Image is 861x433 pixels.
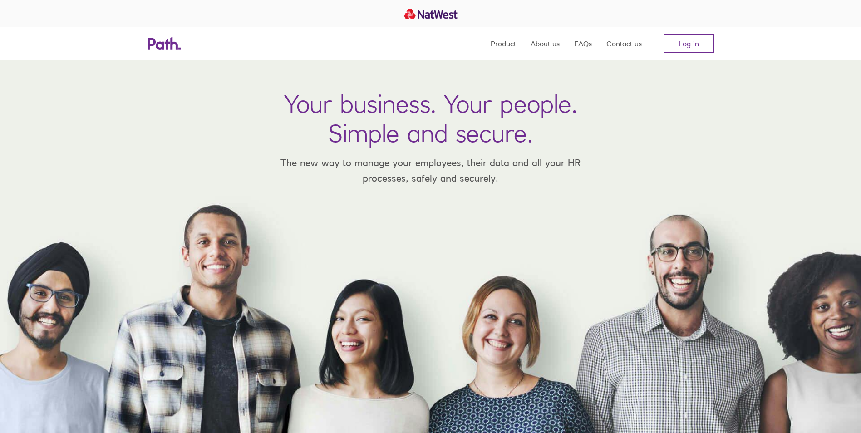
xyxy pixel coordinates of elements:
a: About us [531,27,560,60]
a: FAQs [574,27,592,60]
a: Log in [664,34,714,53]
p: The new way to manage your employees, their data and all your HR processes, safely and securely. [267,155,594,186]
a: Product [491,27,516,60]
a: Contact us [606,27,642,60]
h1: Your business. Your people. Simple and secure. [284,89,577,148]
